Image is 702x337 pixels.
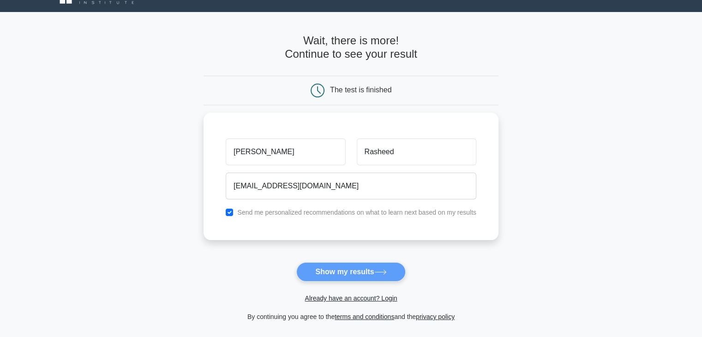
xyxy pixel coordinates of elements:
[198,311,504,322] div: By continuing you agree to the and the
[305,295,397,302] a: Already have an account? Login
[357,138,476,165] input: Last name
[226,173,476,199] input: Email
[226,138,345,165] input: First name
[416,313,455,320] a: privacy policy
[237,209,476,216] label: Send me personalized recommendations on what to learn next based on my results
[204,34,498,61] h4: Wait, there is more! Continue to see your result
[330,86,391,94] div: The test is finished
[335,313,394,320] a: terms and conditions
